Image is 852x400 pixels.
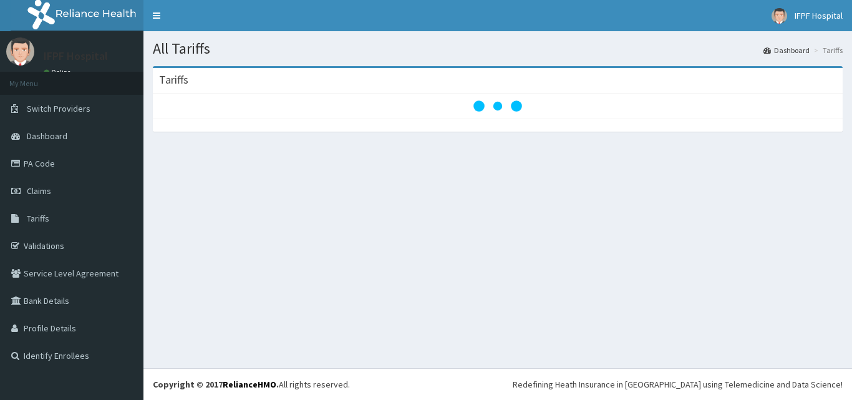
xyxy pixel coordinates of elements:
[27,185,51,197] span: Claims
[6,37,34,66] img: User Image
[159,74,188,85] h3: Tariffs
[795,10,843,21] span: IFPF Hospital
[763,45,810,56] a: Dashboard
[153,379,279,390] strong: Copyright © 2017 .
[223,379,276,390] a: RelianceHMO
[513,378,843,391] div: Redefining Heath Insurance in [GEOGRAPHIC_DATA] using Telemedicine and Data Science!
[153,41,843,57] h1: All Tariffs
[772,8,787,24] img: User Image
[27,213,49,224] span: Tariffs
[811,45,843,56] li: Tariffs
[44,68,74,77] a: Online
[44,51,108,62] p: IFPF Hospital
[143,368,852,400] footer: All rights reserved.
[473,81,523,131] svg: audio-loading
[27,130,67,142] span: Dashboard
[27,103,90,114] span: Switch Providers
